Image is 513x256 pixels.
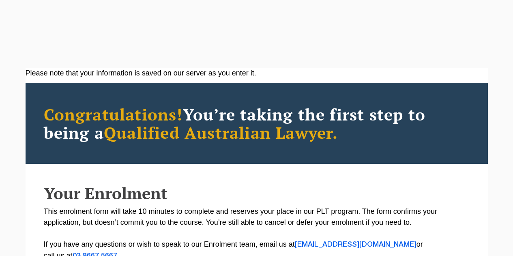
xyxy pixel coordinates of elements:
span: Qualified Australian Lawyer. [104,122,338,143]
h2: You’re taking the first step to being a [44,105,470,142]
h2: Your Enrolment [44,184,470,202]
a: [EMAIL_ADDRESS][DOMAIN_NAME] [295,241,416,248]
div: Please note that your information is saved on our server as you enter it. [26,68,488,79]
span: Congratulations! [44,103,183,125]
